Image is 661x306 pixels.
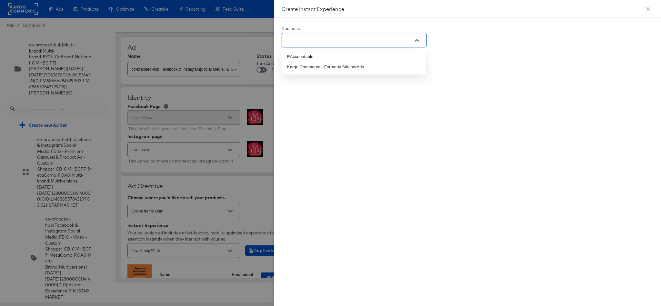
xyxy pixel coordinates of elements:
li: EAccountable [282,52,426,62]
li: Kargo Commerce - Formerly StitcherAds [282,62,426,72]
div: Create Instant Experience [282,5,653,12]
span: close [646,7,651,12]
button: Close [412,35,422,45]
div: Business [282,25,443,63]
